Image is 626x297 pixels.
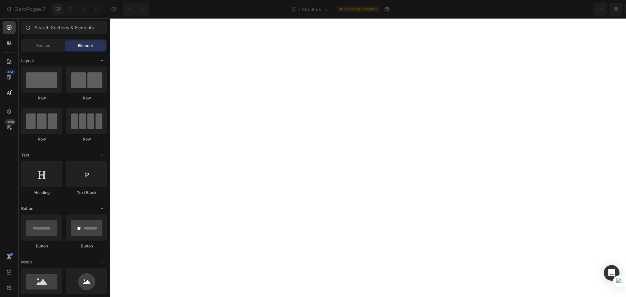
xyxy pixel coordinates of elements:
[97,257,107,267] span: Toggle open
[604,265,619,281] div: Open Intercom Messenger
[21,190,62,196] div: Heading
[302,6,321,13] span: About us
[21,58,34,64] span: Layout
[559,3,580,16] button: Save
[3,3,49,16] button: 7
[43,5,46,13] p: 7
[66,136,107,142] div: Row
[299,6,300,13] span: /
[583,3,610,16] button: Publish
[564,7,575,12] span: Save
[343,6,377,12] span: Need republishing
[66,95,107,101] div: Row
[21,21,107,34] input: Search Sections & Elements
[123,3,149,16] div: Undo/Redo
[97,150,107,160] span: Toggle open
[21,206,33,212] span: Button
[5,119,16,125] div: Beta
[36,43,50,49] span: Section
[110,18,626,297] iframe: Design area
[78,43,93,49] span: Element
[97,55,107,66] span: Toggle open
[21,136,62,142] div: Row
[6,69,16,75] div: 450
[66,243,107,249] div: Button
[21,95,62,101] div: Row
[66,190,107,196] div: Text Block
[21,152,29,158] span: Text
[21,243,62,249] div: Button
[97,203,107,214] span: Toggle open
[588,6,604,13] div: Publish
[21,259,33,265] span: Media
